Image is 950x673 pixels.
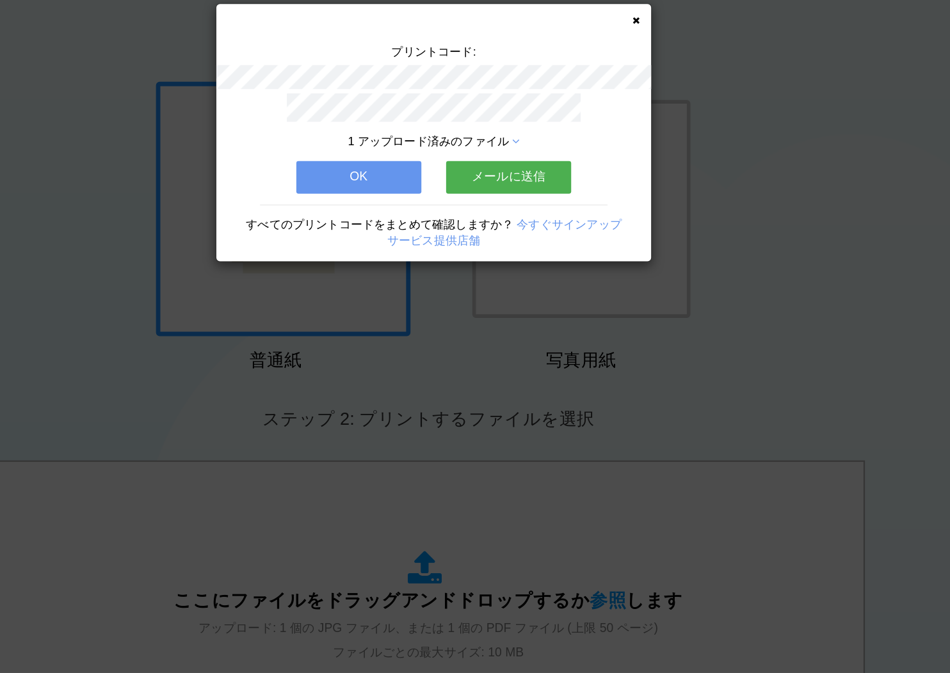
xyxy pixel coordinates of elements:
span: 1 アップロード済みのファイル [399,199,541,210]
button: メールに送信 [486,222,596,250]
a: サービス提供店舗 [434,287,516,297]
span: プリントコード: [438,120,512,131]
a: 今すぐサインアップ [548,273,640,283]
button: OK [354,222,464,250]
span: すべてのプリントコードをまとめて確認しますか？ [310,273,545,283]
